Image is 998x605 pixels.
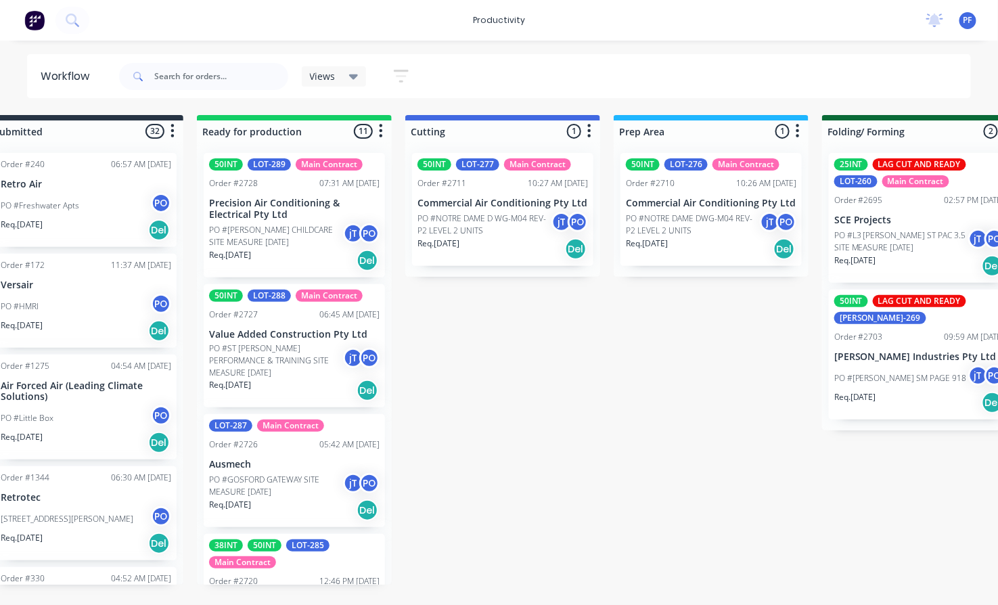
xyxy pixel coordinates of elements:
[736,177,796,189] div: 10:26 AM [DATE]
[148,533,170,554] div: Del
[319,575,380,587] div: 12:46 PM [DATE]
[209,329,380,340] p: Value Added Construction Pty Ltd
[760,212,780,232] div: jT
[151,506,171,526] div: PO
[417,198,588,209] p: Commercial Air Conditioning Pty Ltd
[209,290,243,302] div: 50INT
[1,431,43,443] p: Req. [DATE]
[834,229,968,254] p: PO #L3 [PERSON_NAME] ST PAC 3.5 SITE MEASURE [DATE]
[1,380,171,403] p: Air Forced Air (Leading Climate Solutions)
[209,309,258,321] div: Order #2727
[204,284,385,408] div: 50INTLOT-288Main ContractOrder #272706:45 AM [DATE]Value Added Construction Pty LtdPO #ST [PERSON...
[209,459,380,470] p: Ausmech
[257,420,324,432] div: Main Contract
[1,360,49,372] div: Order #1275
[319,309,380,321] div: 06:45 AM [DATE]
[319,177,380,189] div: 07:31 AM [DATE]
[834,391,876,403] p: Req. [DATE]
[417,212,551,237] p: PO #NOTRE DAME D WG-M04 REV-P2 LEVEL 2 UNITS
[248,539,281,552] div: 50INT
[111,360,171,372] div: 04:54 AM [DATE]
[1,513,133,525] p: [STREET_ADDRESS][PERSON_NAME]
[209,439,258,451] div: Order #2726
[357,380,378,401] div: Del
[626,238,668,250] p: Req. [DATE]
[466,10,532,30] div: productivity
[248,158,291,171] div: LOT-289
[1,492,171,503] p: Retrotec
[310,69,336,83] span: Views
[504,158,571,171] div: Main Contract
[148,432,170,453] div: Del
[1,259,45,271] div: Order #172
[209,420,252,432] div: LOT-287
[417,177,466,189] div: Order #2711
[417,158,451,171] div: 50INT
[209,177,258,189] div: Order #2728
[620,153,802,266] div: 50INTLOT-276Main ContractOrder #271010:26 AM [DATE]Commercial Air Conditioning Pty LtdPO #NOTRE D...
[357,499,378,521] div: Del
[1,279,171,291] p: Versair
[1,412,53,424] p: PO #Little Box
[359,223,380,244] div: PO
[565,238,587,260] div: Del
[1,300,39,313] p: PO #HMRI
[24,10,45,30] img: Factory
[209,539,243,552] div: 38INT
[1,319,43,332] p: Req. [DATE]
[551,212,572,232] div: jT
[626,198,796,209] p: Commercial Air Conditioning Pty Ltd
[41,68,96,85] div: Workflow
[148,320,170,342] div: Del
[209,379,251,391] p: Req. [DATE]
[456,158,499,171] div: LOT-277
[359,348,380,368] div: PO
[209,158,243,171] div: 50INT
[343,473,363,493] div: jT
[664,158,708,171] div: LOT-276
[834,175,878,187] div: LOT-260
[963,14,972,26] span: PF
[1,179,171,190] p: Retro Air
[209,556,276,568] div: Main Contract
[209,249,251,261] p: Req. [DATE]
[1,573,45,585] div: Order #330
[712,158,779,171] div: Main Contract
[1,472,49,484] div: Order #1344
[1,219,43,231] p: Req. [DATE]
[1,158,45,171] div: Order #240
[357,250,378,271] div: Del
[148,219,170,241] div: Del
[319,439,380,451] div: 05:42 AM [DATE]
[204,153,385,277] div: 50INTLOT-289Main ContractOrder #272807:31 AM [DATE]Precision Air Conditioning & Electrical Pty Lt...
[209,575,258,587] div: Order #2720
[111,573,171,585] div: 04:52 AM [DATE]
[359,473,380,493] div: PO
[834,158,868,171] div: 25INT
[286,539,330,552] div: LOT-285
[1,532,43,544] p: Req. [DATE]
[834,312,926,324] div: [PERSON_NAME]-269
[151,405,171,426] div: PO
[626,177,675,189] div: Order #2710
[343,348,363,368] div: jT
[773,238,795,260] div: Del
[154,63,288,90] input: Search for orders...
[209,474,343,498] p: PO #GOSFORD GATEWAY SITE MEASURE [DATE]
[209,342,343,379] p: PO #ST [PERSON_NAME] PERFORMANCE & TRAINING SITE MEASURE [DATE]
[626,212,760,237] p: PO #NOTRE DAME DWG-M04 REV-P2 LEVEL 2 UNITS
[204,414,385,527] div: LOT-287Main ContractOrder #272605:42 AM [DATE]AusmechPO #GOSFORD GATEWAY SITE MEASURE [DATE]jTPOR...
[568,212,588,232] div: PO
[528,177,588,189] div: 10:27 AM [DATE]
[151,193,171,213] div: PO
[834,254,876,267] p: Req. [DATE]
[111,472,171,484] div: 06:30 AM [DATE]
[873,295,966,307] div: LAG CUT AND READY
[343,223,363,244] div: jT
[248,290,291,302] div: LOT-288
[834,372,967,384] p: PO #[PERSON_NAME] SM PAGE 918
[111,259,171,271] div: 11:37 AM [DATE]
[209,198,380,221] p: Precision Air Conditioning & Electrical Pty Ltd
[834,331,883,343] div: Order #2703
[776,212,796,232] div: PO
